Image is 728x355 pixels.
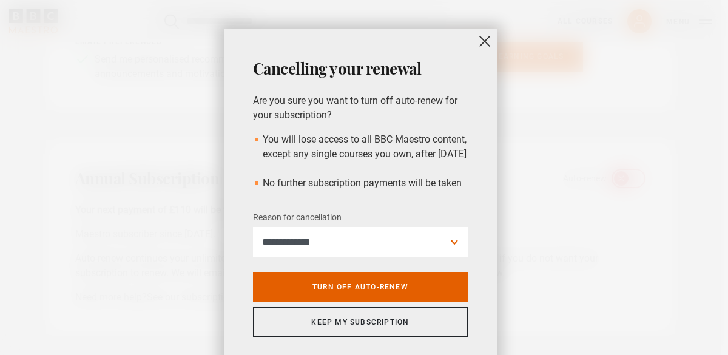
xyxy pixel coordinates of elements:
[473,29,497,53] button: close
[253,272,468,302] a: Turn off auto-renew
[253,307,468,337] a: Keep my subscription
[253,58,468,79] h2: Cancelling your renewal
[253,132,468,161] li: You will lose access to all BBC Maestro content, except any single courses you own, after [DATE]
[253,93,468,123] p: Are you sure you want to turn off auto-renew for your subscription?
[253,176,468,191] li: No further subscription payments will be taken
[253,211,342,225] label: Reason for cancellation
